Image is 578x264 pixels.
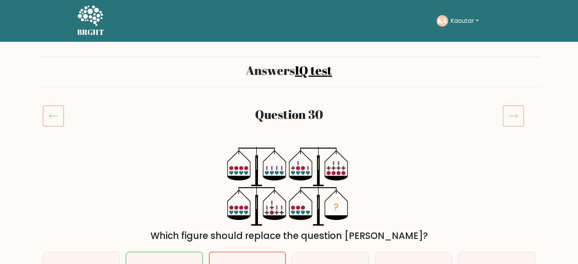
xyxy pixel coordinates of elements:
h2: Answers [43,63,535,77]
tspan: ? [334,201,339,214]
div: Which figure should replace the question [PERSON_NAME]? [48,229,531,243]
h2: Question 30 [85,107,494,122]
a: BRGHT [77,3,105,39]
text: KA [438,16,447,25]
button: Kaoutar [448,16,481,26]
a: IQ test [295,62,332,78]
h5: BRGHT [77,28,105,37]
